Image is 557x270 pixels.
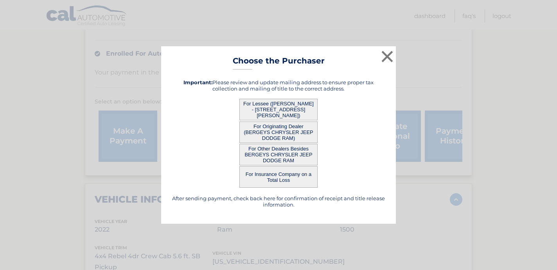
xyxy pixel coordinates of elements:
[183,79,212,85] strong: Important:
[239,166,318,188] button: For Insurance Company on a Total Loss
[239,144,318,165] button: For Other Dealers Besides BERGEYS CHRYSLER JEEP DODGE RAM
[379,49,395,64] button: ×
[233,56,325,70] h3: Choose the Purchaser
[239,99,318,120] button: For Lessee ([PERSON_NAME] - [STREET_ADDRESS][PERSON_NAME])
[239,121,318,143] button: For Originating Dealer (BERGEYS CHRYSLER JEEP DODGE RAM)
[171,79,386,92] h5: Please review and update mailing address to ensure proper tax collection and mailing of title to ...
[171,195,386,208] h5: After sending payment, check back here for confirmation of receipt and title release information.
